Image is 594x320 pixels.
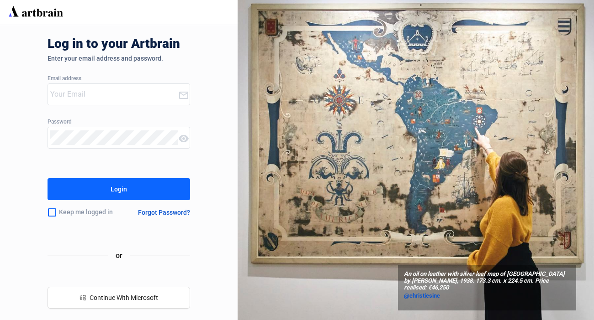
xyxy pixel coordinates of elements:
[138,209,190,216] div: Forgot Password?
[48,76,190,82] div: Email address
[404,271,570,291] span: An oil on leather with silver leaf map of [GEOGRAPHIC_DATA] by [PERSON_NAME], 1938. 173.3 cm. x 2...
[404,292,440,299] span: @christiesinc
[80,294,86,301] span: windows
[48,203,126,222] div: Keep me logged in
[48,287,190,309] button: windowsContinue With Microsoft
[111,182,127,196] div: Login
[48,119,190,125] div: Password
[50,87,178,102] input: Your Email
[48,178,190,200] button: Login
[90,294,158,301] span: Continue With Microsoft
[404,291,570,300] a: @christiesinc
[48,36,322,55] div: Log in to your Artbrain
[108,250,130,261] span: or
[48,55,190,62] div: Enter your email address and password.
